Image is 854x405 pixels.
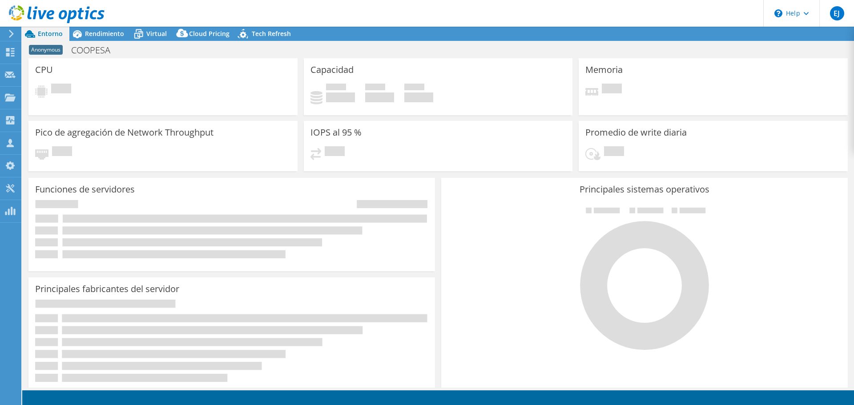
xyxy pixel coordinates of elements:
h4: 0 GiB [365,92,394,102]
h3: Memoria [585,65,623,75]
span: Tech Refresh [252,29,291,38]
span: Pendiente [51,84,71,96]
span: Total [404,84,424,92]
h3: Funciones de servidores [35,184,135,194]
h4: 0 GiB [326,92,355,102]
h3: Pico de agregación de Network Throughput [35,128,213,137]
span: Pendiente [325,146,345,158]
span: Pendiente [604,146,624,158]
h3: Principales fabricantes del servidor [35,284,179,294]
span: EJ [830,6,844,20]
span: Virtual [146,29,167,38]
h3: Principales sistemas operativos [448,184,841,194]
span: Pendiente [52,146,72,158]
h3: Capacidad [310,65,354,75]
span: Used [326,84,346,92]
h4: 0 GiB [404,92,433,102]
span: Anonymous [29,45,63,55]
h3: Promedio de write diaria [585,128,687,137]
span: Libre [365,84,385,92]
span: Cloud Pricing [189,29,230,38]
span: Rendimiento [85,29,124,38]
h3: CPU [35,65,53,75]
span: Pendiente [602,84,622,96]
h1: COOPESA [67,45,124,55]
h3: IOPS al 95 % [310,128,362,137]
span: Entorno [38,29,63,38]
svg: \n [774,9,782,17]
